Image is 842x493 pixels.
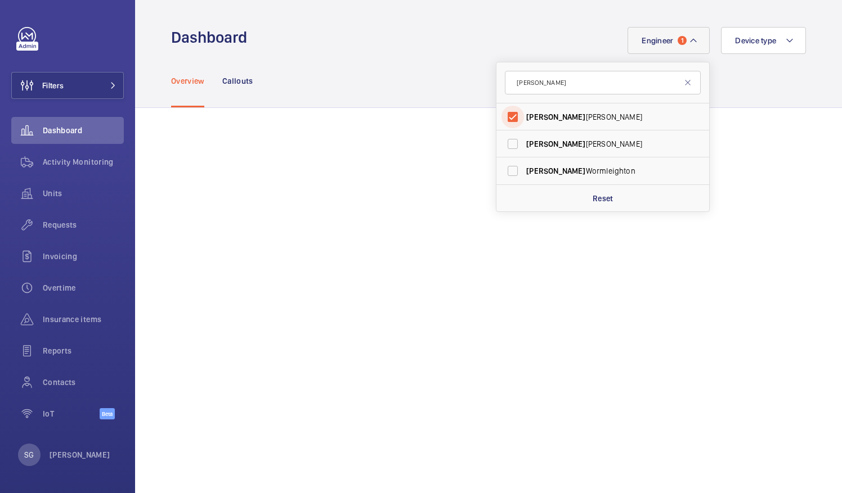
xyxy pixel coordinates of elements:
[43,251,124,262] span: Invoicing
[100,408,115,419] span: Beta
[171,27,254,48] h1: Dashboard
[43,156,124,168] span: Activity Monitoring
[43,219,124,230] span: Requests
[628,27,710,54] button: Engineer1
[43,125,124,136] span: Dashboard
[43,314,124,325] span: Insurance items
[678,36,687,45] span: 1
[222,75,253,87] p: Callouts
[50,449,110,460] p: [PERSON_NAME]
[526,111,681,123] span: [PERSON_NAME]
[526,166,585,175] span: [PERSON_NAME]
[735,36,776,45] span: Device type
[43,408,100,419] span: IoT
[593,193,613,204] p: Reset
[43,377,124,388] span: Contacts
[526,138,681,150] span: [PERSON_NAME]
[642,36,673,45] span: Engineer
[526,139,585,148] span: [PERSON_NAME]
[43,282,124,293] span: Overtime
[171,75,204,87] p: Overview
[42,80,64,91] span: Filters
[526,112,585,121] span: [PERSON_NAME]
[505,71,701,94] input: Search by engineer
[24,449,34,460] p: SG
[11,72,124,99] button: Filters
[43,345,124,356] span: Reports
[721,27,806,54] button: Device type
[43,188,124,199] span: Units
[526,165,681,177] span: Wormleighton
